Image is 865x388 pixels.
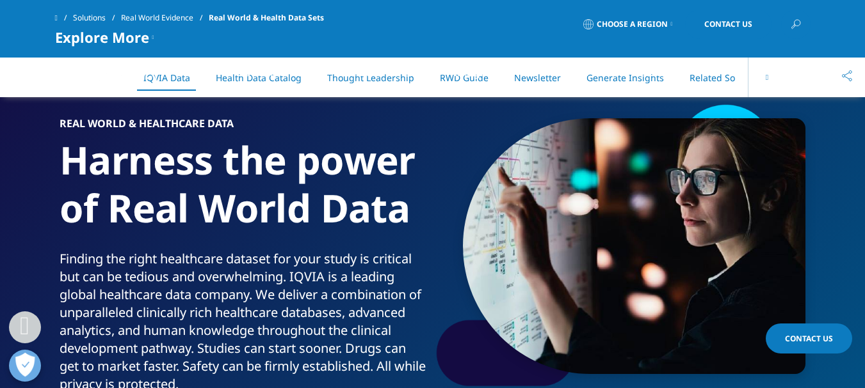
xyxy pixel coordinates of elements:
h1: Harness the power of Real World Data [60,136,428,250]
a: Contact Us [685,10,772,39]
a: About [555,64,588,79]
span: Choose a Region [597,19,668,29]
button: Open Preferences [9,350,41,382]
a: Insights [453,64,497,79]
img: IQVIA Healthcare Information Technology and Pharma Clinical Research Company [55,66,158,84]
span: Contact Us [704,20,752,28]
h6: Real World & Healthcare Data [60,118,428,136]
a: Products [346,64,396,79]
nav: Primary [163,45,811,105]
img: 2054_young-woman-touching-big-digital-monitor.jpg [463,118,805,374]
a: Contact Us [766,323,852,353]
a: Careers [646,64,688,79]
a: Solutions [238,64,289,79]
span: Contact Us [785,333,833,344]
